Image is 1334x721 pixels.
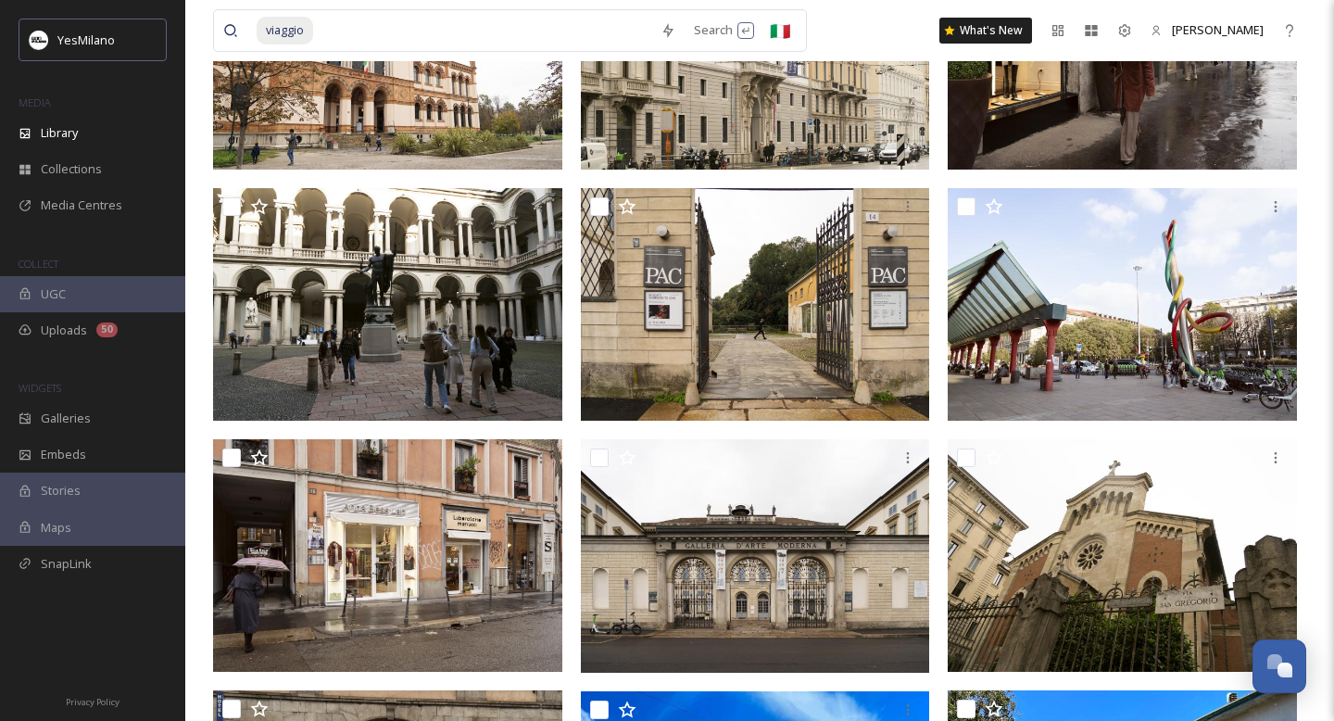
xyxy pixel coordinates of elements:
span: Maps [41,519,71,537]
img: Logo%20YesMilano%40150x.png [30,31,48,49]
img: IT03_15_DSC00721.JPG [948,188,1297,422]
button: Open Chat [1252,639,1306,693]
a: Privacy Policy [66,689,120,712]
img: IT03_07_DSC09989.JPG [581,439,930,673]
a: [PERSON_NAME] [1141,12,1273,48]
div: 🇮🇹 [763,14,797,47]
span: COLLECT [19,257,58,271]
span: [PERSON_NAME] [1172,21,1264,38]
span: MEDIA [19,95,51,109]
span: Uploads [41,322,87,339]
div: Search [685,12,763,48]
img: IT03_03_DSC09805.JPG [948,439,1297,673]
img: IT03_13_DSC00851.JPG [213,188,562,422]
span: SnapLink [41,555,92,573]
span: UGC [41,285,66,303]
span: Galleries [41,410,91,427]
img: IT03_07_DSC00027.JPG [581,188,930,422]
div: 50 [96,323,118,337]
span: Library [41,124,78,142]
span: WIDGETS [19,381,61,395]
span: YesMilano [57,32,115,48]
span: Media Centres [41,196,122,214]
span: Privacy Policy [66,696,120,708]
span: viaggio [257,17,313,44]
span: Collections [41,160,102,178]
span: Stories [41,482,81,500]
a: What's New [939,18,1032,44]
img: IT03_17_18_19_DSC00283.JPG [213,439,562,673]
span: Embeds [41,446,86,463]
